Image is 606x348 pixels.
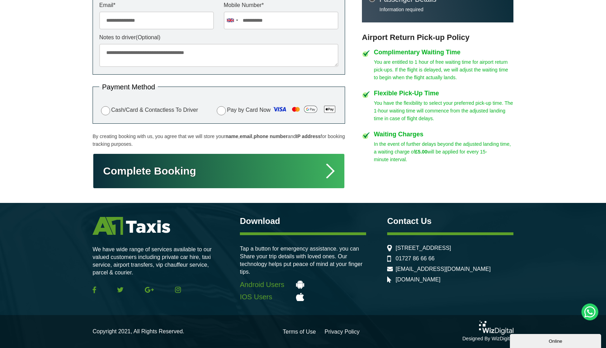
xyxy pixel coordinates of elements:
[99,105,198,115] label: Cash/Card & Contactless To Driver
[145,287,154,293] img: Google Plus
[93,217,170,235] img: A1 Taxis St Albans
[396,266,491,272] a: [EMAIL_ADDRESS][DOMAIN_NAME]
[101,106,110,115] input: Cash/Card & Contactless To Driver
[396,255,435,262] a: 01727 86 66 66
[136,34,160,40] span: (Optional)
[224,12,240,29] div: United Kingdom: +44
[99,2,214,8] label: Email
[374,99,513,122] p: You have the flexibility to select your preferred pick-up time. The 1-hour waiting time will comm...
[510,333,602,348] iframe: chat widget
[240,217,366,225] h3: Download
[225,134,238,139] strong: name
[362,33,513,42] h3: Airport Return Pick-up Policy
[240,281,366,289] a: Android Users
[175,287,181,293] img: Instagram
[374,140,513,163] p: In the event of further delays beyond the adjusted landing time, a waiting charge of will be appl...
[217,106,226,115] input: Pay by Card Now
[374,131,513,137] h4: Waiting Charges
[93,328,184,335] p: Copyright 2021, All Rights Reserved.
[462,335,513,342] p: Designed By WizDigital
[387,245,513,251] li: [STREET_ADDRESS]
[374,58,513,81] p: You are entitled to 1 hour of free waiting time for airport return pick-ups. If the flight is del...
[93,286,96,293] img: Facebook
[325,329,360,335] a: Privacy Policy
[240,245,366,276] p: Tap a button for emergency assistance. you can Share your trip details with loved ones. Our techn...
[254,134,288,139] strong: phone number
[396,277,440,283] a: [DOMAIN_NAME]
[93,153,345,189] button: Complete Booking
[374,90,513,96] h4: Flexible Pick-Up Time
[374,49,513,55] h4: Complimentary Waiting Time
[387,217,513,225] h3: Contact Us
[379,6,506,13] p: Information required
[415,149,427,155] strong: £5.00
[479,321,513,335] img: Wiz Digital
[283,329,316,335] a: Terms of Use
[117,287,123,292] img: Twitter
[99,35,338,40] label: Notes to driver
[215,104,338,117] label: Pay by Card Now
[99,83,158,90] legend: Payment Method
[240,134,252,139] strong: email
[240,293,366,301] a: IOS Users
[93,132,345,148] p: By creating booking with us, you agree that we will store your , , and for booking tracking purpo...
[296,134,321,139] strong: IP address
[224,2,338,8] label: Mobile Number
[93,246,219,277] p: We have wide range of services available to our valued customers including private car hire, taxi...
